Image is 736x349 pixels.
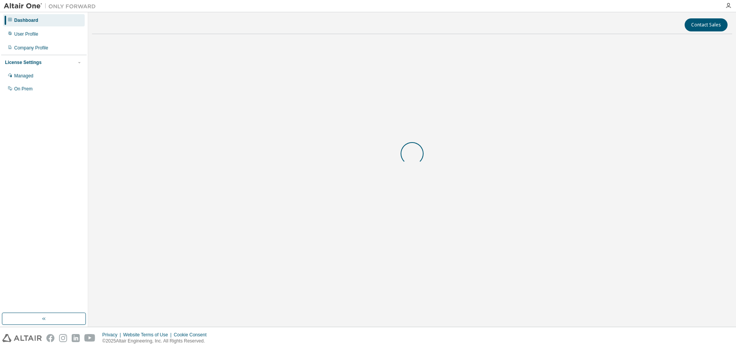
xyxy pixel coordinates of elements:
div: License Settings [5,59,41,66]
img: facebook.svg [46,334,54,342]
img: Altair One [4,2,100,10]
img: linkedin.svg [72,334,80,342]
div: Website Terms of Use [123,332,174,338]
img: youtube.svg [84,334,95,342]
div: Company Profile [14,45,48,51]
div: Dashboard [14,17,38,23]
div: Cookie Consent [174,332,211,338]
img: altair_logo.svg [2,334,42,342]
div: Managed [14,73,33,79]
div: User Profile [14,31,38,37]
img: instagram.svg [59,334,67,342]
div: Privacy [102,332,123,338]
p: © 2025 Altair Engineering, Inc. All Rights Reserved. [102,338,211,344]
button: Contact Sales [685,18,728,31]
div: On Prem [14,86,33,92]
